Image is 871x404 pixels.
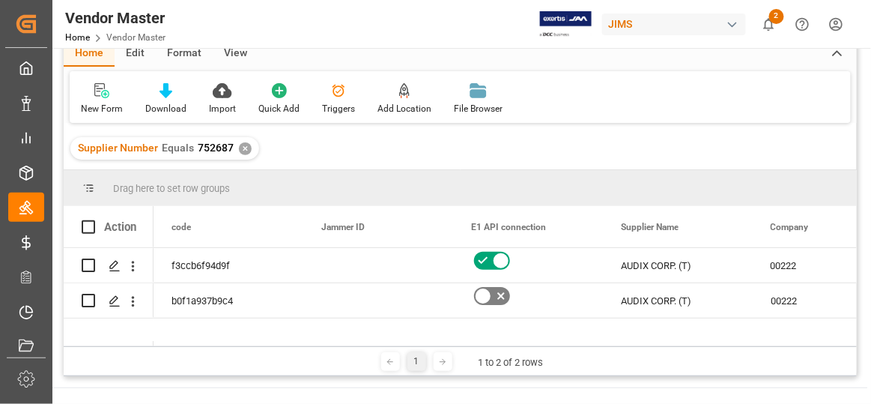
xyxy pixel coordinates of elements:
[471,222,546,232] span: E1 API connection
[258,102,300,115] div: Quick Add
[479,355,544,370] div: 1 to 2 of 2 rows
[621,222,679,232] span: Supplier Name
[603,283,753,318] div: AUDIX CORP. (T)
[154,283,303,318] div: b0f1a937b9c4
[65,32,90,43] a: Home
[154,248,303,283] div: f3ccb6f94d9f
[454,102,503,115] div: File Browser
[172,222,191,232] span: code
[145,102,186,115] div: Download
[786,7,819,41] button: Help Center
[198,142,234,154] span: 752687
[321,222,365,232] span: Jammer ID
[162,142,194,154] span: Equals
[81,102,123,115] div: New Form
[752,7,786,41] button: show 2 new notifications
[64,248,154,283] div: Press SPACE to select this row.
[540,11,592,37] img: Exertis%20JAM%20-%20Email%20Logo.jpg_1722504956.jpg
[603,248,753,283] div: AUDIX CORP. (T)
[156,41,213,67] div: Format
[769,9,784,24] span: 2
[209,102,236,115] div: Import
[602,13,746,35] div: JIMS
[115,41,156,67] div: Edit
[239,142,252,155] div: ✕
[113,183,230,194] span: Drag here to set row groups
[407,352,426,371] div: 1
[64,41,115,67] div: Home
[213,41,258,67] div: View
[377,102,431,115] div: Add Location
[78,142,158,154] span: Supplier Number
[65,7,166,29] div: Vendor Master
[771,222,809,232] span: Company
[104,220,136,234] div: Action
[602,10,752,38] button: JIMS
[322,102,355,115] div: Triggers
[64,283,154,319] div: Press SPACE to select this row.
